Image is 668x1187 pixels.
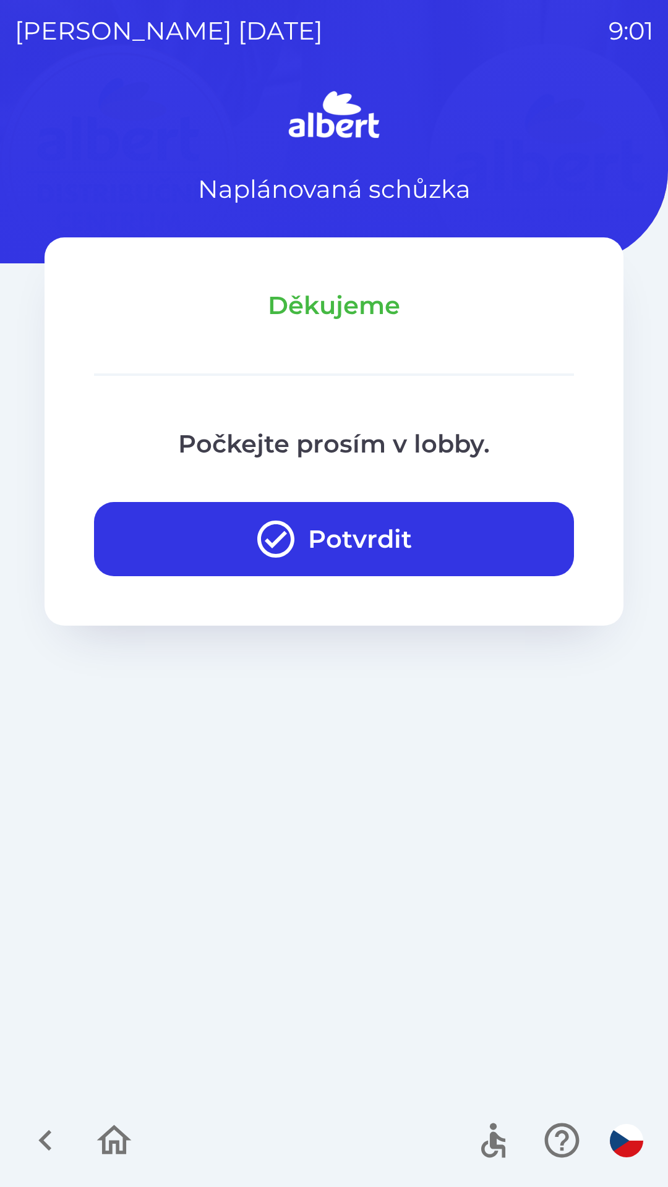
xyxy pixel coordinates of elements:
[610,1124,643,1157] img: cs flag
[45,87,623,146] img: Logo
[94,425,574,462] p: Počkejte prosím v lobby.
[15,12,323,49] p: [PERSON_NAME] [DATE]
[609,12,653,49] p: 9:01
[94,502,574,576] button: Potvrdit
[94,287,574,324] p: Děkujeme
[198,171,471,208] p: Naplánovaná schůzka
